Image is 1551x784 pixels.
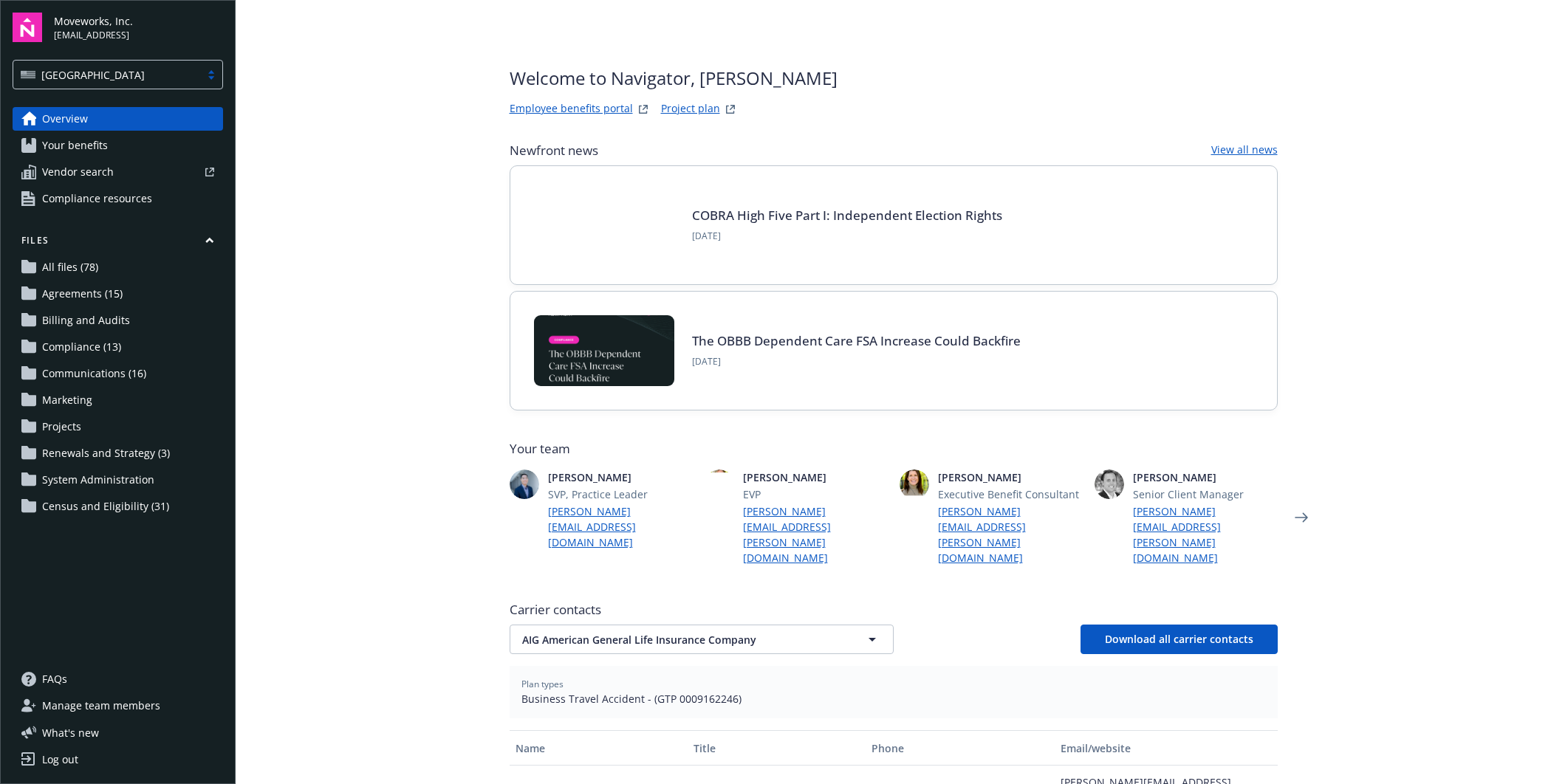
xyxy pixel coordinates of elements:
[21,67,193,83] span: [GEOGRAPHIC_DATA]
[661,100,720,118] a: Project plan
[13,255,223,279] a: All files (78)
[1061,740,1271,756] div: Email/website
[938,470,1083,485] span: [PERSON_NAME]
[42,495,169,518] span: Census and Eligibility (31)
[692,332,1021,349] a: The OBBB Dependent Care FSA Increase Could Backfire
[13,134,223,157] a: Your benefits
[13,667,223,691] a: FAQs
[42,415,81,439] span: Projects
[13,495,223,518] a: Census and Eligibility (31)
[522,632,829,647] span: AIG American General Life Insurance Company
[510,625,894,654] button: AIG American General Life Insurance Company
[516,740,682,756] div: Name
[1055,730,1277,766] button: Email/website
[1133,503,1278,565] a: [PERSON_NAME][EMAIL_ADDRESS][PERSON_NAME][DOMAIN_NAME]
[694,740,860,756] div: Title
[1095,470,1124,499] img: photo
[13,187,223,210] a: Compliance resources
[13,282,223,306] a: Agreements (15)
[13,309,223,332] a: Billing and Audits
[510,730,688,766] button: Name
[42,468,154,492] span: System Administration
[13,335,223,359] a: Compliance (13)
[866,730,1055,766] button: Phone
[41,67,145,83] span: [GEOGRAPHIC_DATA]
[42,160,114,184] span: Vendor search
[54,29,133,42] span: [EMAIL_ADDRESS]
[743,470,888,485] span: [PERSON_NAME]
[13,725,123,740] button: What's new
[688,730,866,766] button: Title
[1290,506,1313,529] a: Next
[13,694,223,718] a: Manage team members
[13,107,223,131] a: Overview
[42,335,121,359] span: Compliance (13)
[42,725,99,740] span: What ' s new
[510,100,633,118] a: Employee benefits portal
[548,470,693,485] span: [PERSON_NAME]
[510,601,1278,619] span: Carrier contacts
[900,470,929,499] img: photo
[548,503,693,550] a: [PERSON_NAME][EMAIL_ADDRESS][DOMAIN_NAME]
[13,362,223,385] a: Communications (16)
[1211,142,1278,159] a: View all news
[938,503,1083,565] a: [PERSON_NAME][EMAIL_ADDRESS][PERSON_NAME][DOMAIN_NAME]
[705,470,734,499] img: photo
[42,309,130,332] span: Billing and Audits
[1105,632,1253,646] span: Download all carrier contacts
[634,100,652,118] a: striveWebsite
[54,13,223,42] button: Moveworks, Inc.[EMAIL_ADDRESS]
[743,486,888,502] span: EVP
[692,230,1002,243] span: [DATE]
[692,207,1002,224] a: COBRA High Five Part I: Independent Election Rights
[521,678,1266,691] span: Plan types
[54,13,133,29] span: Moveworks, Inc.
[13,441,223,465] a: Renewals and Strategy (3)
[1081,625,1278,654] button: Download all carrier contacts
[534,315,674,386] img: BLOG-Card Image - Compliance - OBBB Dep Care FSA - 08-01-25.jpg
[510,142,598,159] span: Newfront news
[13,468,223,492] a: System Administration
[692,355,1021,368] span: [DATE]
[42,134,108,157] span: Your benefits
[872,740,1049,756] div: Phone
[548,486,693,502] span: SVP, Practice Leader
[42,441,170,465] span: Renewals and Strategy (3)
[42,694,160,718] span: Manage team members
[13,388,223,412] a: Marketing
[42,362,146,385] span: Communications (16)
[743,503,888,565] a: [PERSON_NAME][EMAIL_ADDRESS][PERSON_NAME][DOMAIN_NAME]
[521,691,1266,706] span: Business Travel Accident - (GTP 0009162246)
[42,255,98,279] span: All files (78)
[42,748,78,771] div: Log out
[1133,486,1278,502] span: Senior Client Manager
[938,486,1083,502] span: Executive Benefit Consultant
[1133,470,1278,485] span: [PERSON_NAME]
[13,160,223,184] a: Vendor search
[510,65,838,92] span: Welcome to Navigator , [PERSON_NAME]
[42,282,123,306] span: Agreements (15)
[534,190,674,261] img: BLOG-Card Image - Compliance - COBRA High Five Pt 1 07-18-25.jpg
[42,107,88,131] span: Overview
[42,388,92,412] span: Marketing
[13,415,223,439] a: Projects
[42,667,67,691] span: FAQs
[13,234,223,252] button: Files
[722,100,739,118] a: projectPlanWebsite
[510,440,1278,458] span: Your team
[13,13,42,42] img: navigator-logo.svg
[510,470,539,499] img: photo
[42,187,152,210] span: Compliance resources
